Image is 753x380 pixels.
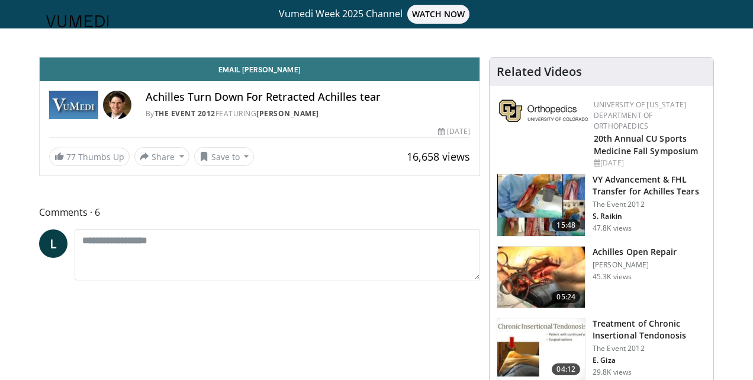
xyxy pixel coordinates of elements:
[593,200,706,209] p: The Event 2012
[40,58,480,81] a: Email [PERSON_NAME]
[552,363,580,375] span: 04:12
[593,223,632,233] p: 47.8K views
[594,100,686,131] a: University of [US_STATE] Department of Orthopaedics
[593,174,706,197] h3: VY Advancement & FHL Transfer for Achilles Tears
[499,100,588,122] img: 355603a8-37da-49b6-856f-e00d7e9307d3.png.150x105_q85_autocrop_double_scale_upscale_version-0.2.png
[593,356,706,365] p: Eric Giza
[497,318,585,380] img: O0cEsGv5RdudyPNn4xMDoxOmtxOwKG7D_1.150x105_q85_crop-smart_upscale.jpg
[39,205,480,220] span: Comments 6
[256,108,319,119] a: [PERSON_NAME]
[593,212,706,221] p: Steven Raikin
[497,247,585,308] img: Achilles_open_repai_100011708_1.jpg.150x105_q85_crop-smart_upscale.jpg
[103,91,131,119] img: Avatar
[594,158,704,168] div: [DATE]
[39,229,67,258] a: L
[146,108,470,119] div: By FEATURING
[438,126,470,137] div: [DATE]
[497,174,585,236] img: f5016854-7c5d-4d2b-bf8b-0701c028b37d.150x105_q85_crop-smart_upscale.jpg
[593,272,632,282] p: 45.3K views
[46,15,109,27] img: VuMedi Logo
[155,108,215,119] a: The Event 2012
[497,65,582,79] h4: Related Videos
[593,260,677,270] p: [PERSON_NAME]
[497,174,706,237] a: 15:48 VY Advancement & FHL Transfer for Achilles Tears The Event 2012 S. Raikin 47.8K views
[552,291,580,303] span: 05:24
[146,91,470,104] h4: Achilles Turn Down For Retracted Achilles tear
[593,246,677,258] h3: Achilles Open Repair
[552,219,580,231] span: 15:48
[593,344,706,353] p: The Event 2012
[194,147,255,166] button: Save to
[134,147,189,166] button: Share
[497,246,706,309] a: 05:24 Achilles Open Repair [PERSON_NAME] 45.3K views
[593,318,706,341] h3: Treatment of Chronic Insertional Tendonosis
[593,368,632,377] p: 29.8K views
[49,91,98,119] img: The Event 2012
[49,148,130,166] a: 77 Thumbs Up
[66,151,76,162] span: 77
[407,149,470,164] span: 16,658 views
[594,133,698,157] a: 20th Annual CU Sports Medicine Fall Symposium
